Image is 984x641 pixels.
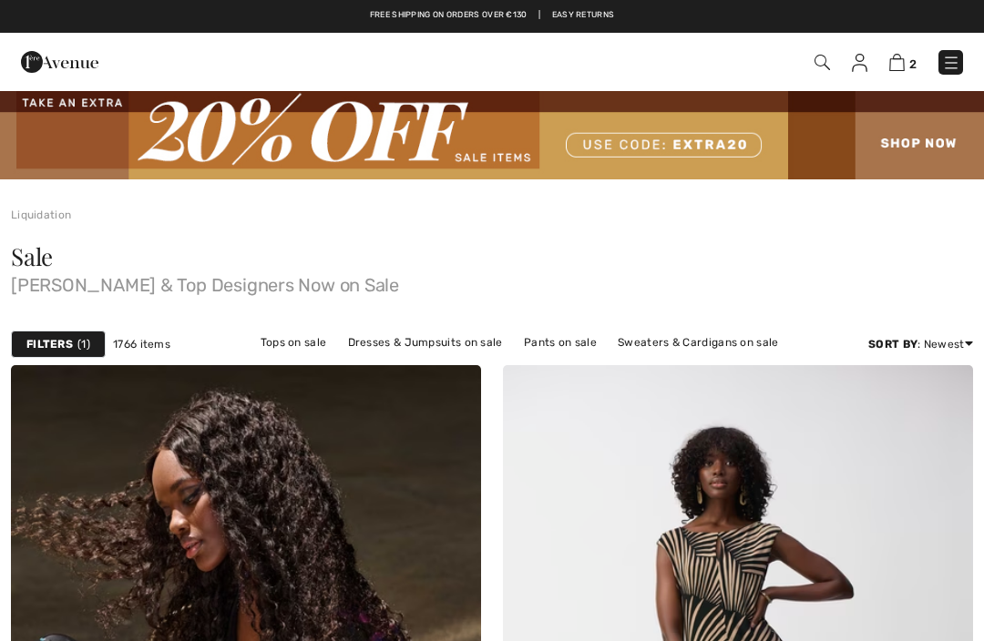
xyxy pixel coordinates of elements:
[333,354,491,378] a: Jackets & Blazers on sale
[515,331,606,354] a: Pants on sale
[11,240,53,272] span: Sale
[815,55,830,70] img: Search
[942,54,960,72] img: Menu
[889,54,905,71] img: Shopping Bag
[588,354,705,378] a: Outerwear on sale
[868,336,973,352] div: : Newest
[26,336,73,352] strong: Filters
[21,52,98,69] a: 1ère Avenue
[11,269,973,294] span: [PERSON_NAME] & Top Designers Now on Sale
[889,51,917,73] a: 2
[113,336,170,352] span: 1766 items
[609,331,787,354] a: Sweaters & Cardigans on sale
[494,354,584,378] a: Skirts on sale
[251,331,336,354] a: Tops on sale
[538,9,540,22] span: |
[868,338,917,351] strong: Sort By
[11,209,71,221] a: Liquidation
[370,9,528,22] a: Free shipping on orders over €130
[339,331,512,354] a: Dresses & Jumpsuits on sale
[852,54,867,72] img: My Info
[21,44,98,80] img: 1ère Avenue
[552,9,615,22] a: Easy Returns
[909,57,917,71] span: 2
[77,336,90,352] span: 1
